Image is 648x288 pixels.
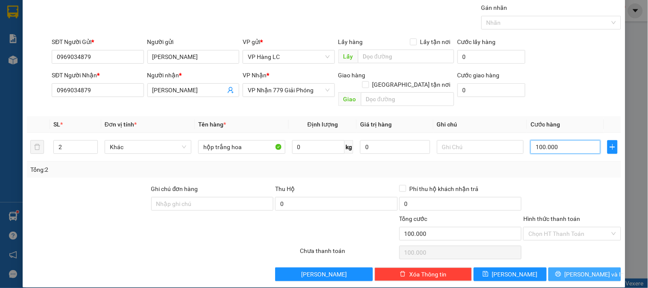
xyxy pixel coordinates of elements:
[110,141,186,153] span: Khác
[30,165,251,174] div: Tổng: 2
[308,121,338,128] span: Định lượng
[434,116,527,133] th: Ghi chú
[358,50,454,63] input: Dọc đường
[301,270,347,279] span: [PERSON_NAME]
[299,246,398,261] div: Chưa thanh toán
[45,50,206,130] h2: VP Nhận: VP Nhận 779 Giải Phóng
[399,215,428,222] span: Tổng cước
[5,7,47,50] img: logo.jpg
[400,271,406,278] span: delete
[437,140,524,154] input: Ghi Chú
[565,270,625,279] span: [PERSON_NAME] và In
[369,80,454,89] span: [GEOGRAPHIC_DATA] tận nơi
[361,92,454,106] input: Dọc đường
[248,50,329,63] span: VP Hàng LC
[417,37,454,47] span: Lấy tận nơi
[457,83,526,97] input: Cước giao hàng
[114,7,206,21] b: [DOMAIN_NAME]
[198,140,285,154] input: VD: Bàn, Ghế
[248,84,329,97] span: VP Nhận 779 Giải Phóng
[52,71,144,80] div: SĐT Người Nhận
[5,50,69,64] h2: 4N3RWUUK
[608,144,617,150] span: plus
[243,72,267,79] span: VP Nhận
[474,267,546,281] button: save[PERSON_NAME]
[147,37,239,47] div: Người gửi
[531,121,560,128] span: Cước hàng
[338,92,361,106] span: Giao
[406,184,482,194] span: Phí thu hộ khách nhận trả
[555,271,561,278] span: printer
[375,267,472,281] button: deleteXóa Thông tin
[607,140,618,154] button: plus
[481,4,507,11] label: Gán nhãn
[409,270,446,279] span: Xóa Thông tin
[338,50,358,63] span: Lấy
[105,121,137,128] span: Đơn vị tính
[52,37,144,47] div: SĐT Người Gửi
[227,87,234,94] span: user-add
[147,71,239,80] div: Người nhận
[483,271,489,278] span: save
[243,37,334,47] div: VP gửi
[30,140,44,154] button: delete
[275,267,372,281] button: [PERSON_NAME]
[548,267,621,281] button: printer[PERSON_NAME] và In
[492,270,538,279] span: [PERSON_NAME]
[338,38,363,45] span: Lấy hàng
[345,140,353,154] span: kg
[457,38,496,45] label: Cước lấy hàng
[53,121,60,128] span: SL
[151,185,198,192] label: Ghi chú đơn hàng
[52,20,104,34] b: Sao Việt
[457,50,526,64] input: Cước lấy hàng
[360,140,430,154] input: 0
[457,72,500,79] label: Cước giao hàng
[198,121,226,128] span: Tên hàng
[360,121,392,128] span: Giá trị hàng
[151,197,274,211] input: Ghi chú đơn hàng
[275,185,295,192] span: Thu Hộ
[338,72,366,79] span: Giao hàng
[523,215,580,222] label: Hình thức thanh toán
